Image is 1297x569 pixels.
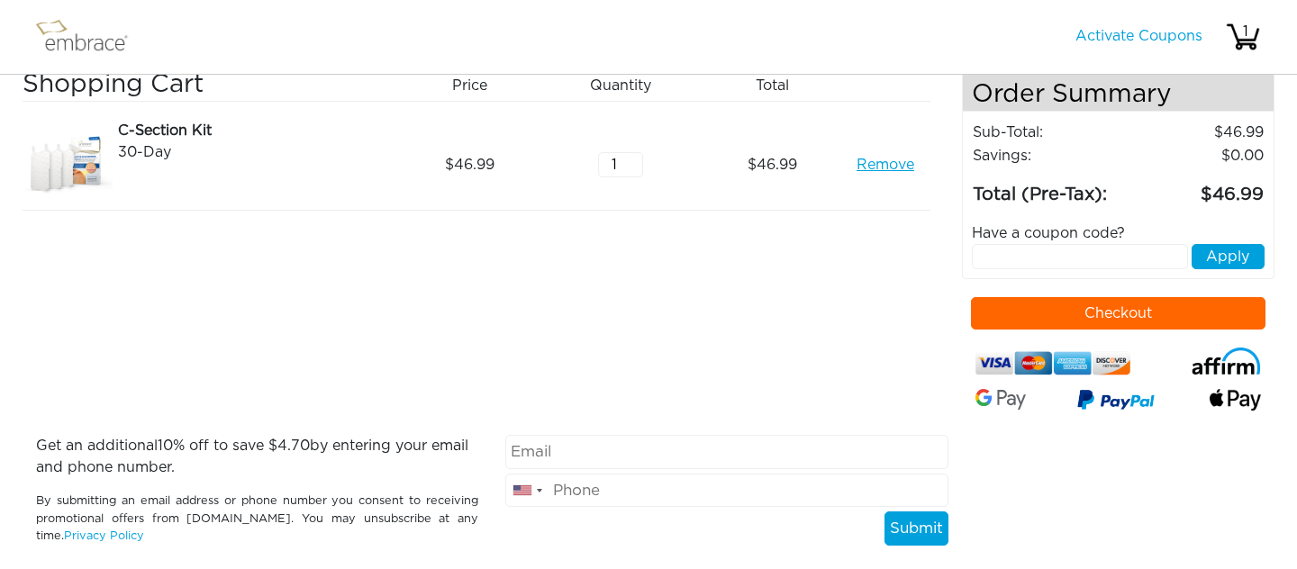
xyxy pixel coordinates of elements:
p: By submitting an email address or phone number you consent to receiving promotional offers from [... [36,492,478,545]
img: paypal-v3.png [1077,385,1155,417]
div: Total [703,70,855,101]
span: 46.99 [445,154,494,176]
h3: Shopping Cart [23,70,387,101]
p: Get an additional % off to save $ by entering your email and phone number. [36,435,478,478]
td: Savings : [972,144,1133,167]
span: Quantity [590,75,651,96]
input: Email [505,435,948,469]
button: Checkout [971,297,1266,330]
img: fullApplePay.png [1210,389,1261,410]
td: 0.00 [1133,144,1265,167]
div: Price [401,70,552,101]
img: logo.png [32,14,149,59]
div: C-Section Kit [118,120,387,141]
div: Have a coupon code? [958,222,1279,244]
span: 4.70 [277,438,310,453]
td: 46.99 [1133,167,1265,209]
div: United States: +1 [506,474,548,507]
img: affirm-logo.svg [1192,348,1261,375]
img: Google-Pay-Logo.svg [975,389,1027,409]
span: 46.99 [748,154,797,176]
span: 10 [158,438,173,453]
button: Submit [884,511,948,546]
h4: Order Summary [963,71,1274,112]
a: Activate Coupons [1075,29,1202,43]
a: Privacy Policy [64,530,144,542]
a: Remove [857,154,914,176]
img: credit-cards.png [975,348,1131,380]
td: 46.99 [1133,121,1265,144]
img: cart [1225,19,1261,55]
a: 1 [1225,29,1261,43]
img: d2f91f46-8dcf-11e7-b919-02e45ca4b85b.jpeg [23,120,113,210]
td: Total (Pre-Tax): [972,167,1133,209]
div: 1 [1228,21,1264,42]
td: Sub-Total: [972,121,1133,144]
div: 30-Day [118,141,387,163]
input: Phone [505,474,948,508]
button: Apply [1192,244,1265,269]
